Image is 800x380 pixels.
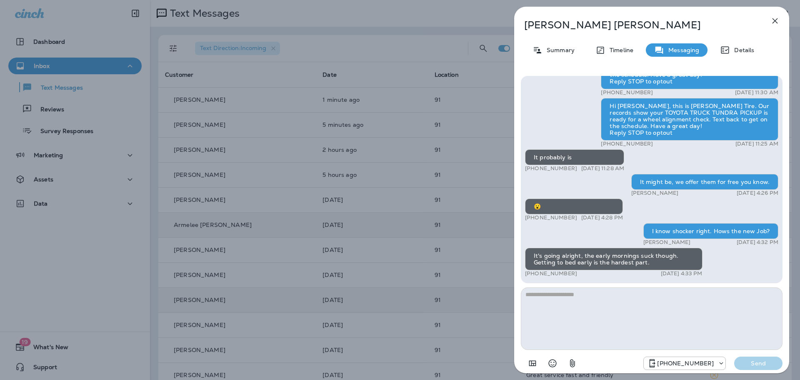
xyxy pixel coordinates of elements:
[664,47,699,53] p: Messaging
[601,98,778,141] div: Hi [PERSON_NAME], this is [PERSON_NAME] Tire. Our records show your TOYOTA TRUCK TUNDRA PICKUP is...
[737,190,778,196] p: [DATE] 4:26 PM
[544,355,561,372] button: Select an emoji
[525,270,577,277] p: [PHONE_NUMBER]
[601,89,653,96] p: [PHONE_NUMBER]
[525,149,624,165] div: It probably is
[631,190,679,196] p: [PERSON_NAME]
[644,358,725,368] div: +1 (330) 521-2826
[581,214,623,221] p: [DATE] 4:28 PM
[525,214,577,221] p: [PHONE_NUMBER]
[525,165,577,172] p: [PHONE_NUMBER]
[661,270,702,277] p: [DATE] 4:33 PM
[643,239,691,246] p: [PERSON_NAME]
[735,141,778,147] p: [DATE] 11:25 AM
[525,199,623,214] div: 😮
[737,239,778,246] p: [DATE] 4:32 PM
[605,47,633,53] p: Timeline
[601,141,653,147] p: [PHONE_NUMBER]
[524,19,752,31] p: [PERSON_NAME] [PERSON_NAME]
[581,165,624,172] p: [DATE] 11:28 AM
[735,89,778,96] p: [DATE] 11:30 AM
[631,174,778,190] div: It might be, we offer them for free you know.
[524,355,541,372] button: Add in a premade template
[657,360,714,367] p: [PHONE_NUMBER]
[643,223,778,239] div: I know shocker right. Hows the new Job?
[730,47,754,53] p: Details
[525,248,702,270] div: It's going alright, the early mornings suck though. Getting to bed early is the hardest part.
[542,47,575,53] p: Summary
